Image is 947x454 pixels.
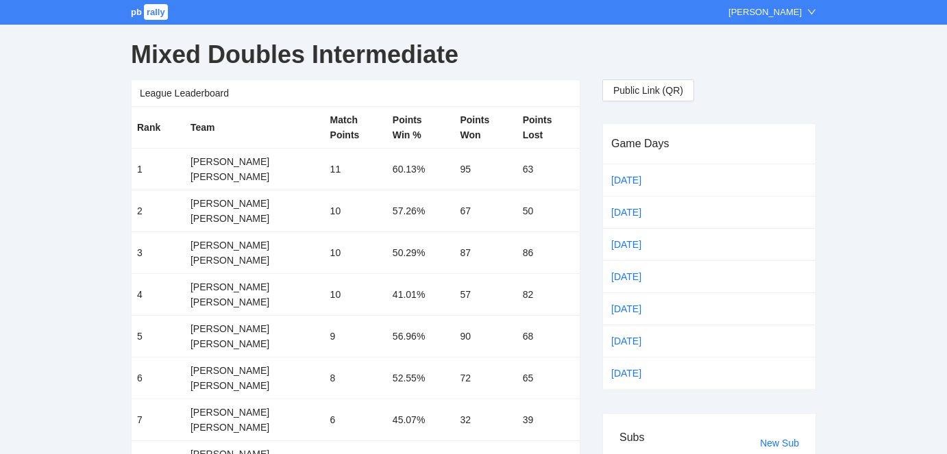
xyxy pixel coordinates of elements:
[137,120,180,135] div: Rank
[517,149,580,190] td: 63
[132,190,185,232] td: 2
[131,30,816,79] div: Mixed Doubles Intermediate
[393,127,450,142] div: Win %
[190,336,319,351] div: [PERSON_NAME]
[523,112,574,127] div: Points
[608,170,666,190] a: [DATE]
[190,169,319,184] div: [PERSON_NAME]
[330,127,382,142] div: Points
[190,294,319,310] div: [PERSON_NAME]
[132,232,185,274] td: 3
[387,232,455,274] td: 50.29%
[325,190,387,232] td: 10
[454,399,517,441] td: 32
[454,190,517,232] td: 67
[460,127,511,142] div: Won
[608,299,666,319] a: [DATE]
[190,120,319,135] div: Team
[517,190,580,232] td: 50
[387,190,455,232] td: 57.26%
[517,316,580,357] td: 68
[325,399,387,441] td: 6
[387,274,455,316] td: 41.01%
[517,357,580,399] td: 65
[190,405,319,420] div: [PERSON_NAME]
[190,378,319,393] div: [PERSON_NAME]
[608,234,666,255] a: [DATE]
[611,124,807,163] div: Game Days
[325,149,387,190] td: 11
[523,127,574,142] div: Lost
[393,112,450,127] div: Points
[387,399,455,441] td: 45.07%
[454,316,517,357] td: 90
[608,202,666,223] a: [DATE]
[190,253,319,268] div: [PERSON_NAME]
[454,232,517,274] td: 87
[807,8,816,16] span: down
[608,363,666,383] a: [DATE]
[728,5,802,19] div: [PERSON_NAME]
[602,79,694,101] button: Public Link (QR)
[190,420,319,435] div: [PERSON_NAME]
[132,399,185,441] td: 7
[190,279,319,294] div: [PERSON_NAME]
[325,357,387,399] td: 8
[454,357,517,399] td: 72
[132,357,185,399] td: 6
[190,211,319,226] div: [PERSON_NAME]
[613,83,683,98] span: Public Link (QR)
[190,363,319,378] div: [PERSON_NAME]
[325,232,387,274] td: 10
[517,274,580,316] td: 82
[608,266,666,287] a: [DATE]
[132,316,185,357] td: 5
[190,196,319,211] div: [PERSON_NAME]
[330,112,382,127] div: Match
[131,7,170,17] a: pbrally
[144,4,168,20] span: rally
[454,149,517,190] td: 95
[140,80,571,106] div: League Leaderboard
[190,238,319,253] div: [PERSON_NAME]
[454,274,517,316] td: 57
[132,149,185,190] td: 1
[190,321,319,336] div: [PERSON_NAME]
[325,316,387,357] td: 9
[190,154,319,169] div: [PERSON_NAME]
[131,7,142,17] span: pb
[460,112,511,127] div: Points
[387,149,455,190] td: 60.13%
[517,399,580,441] td: 39
[608,331,666,351] a: [DATE]
[387,357,455,399] td: 52.55%
[387,316,455,357] td: 56.96%
[517,232,580,274] td: 86
[132,274,185,316] td: 4
[325,274,387,316] td: 10
[760,438,799,449] a: New Sub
